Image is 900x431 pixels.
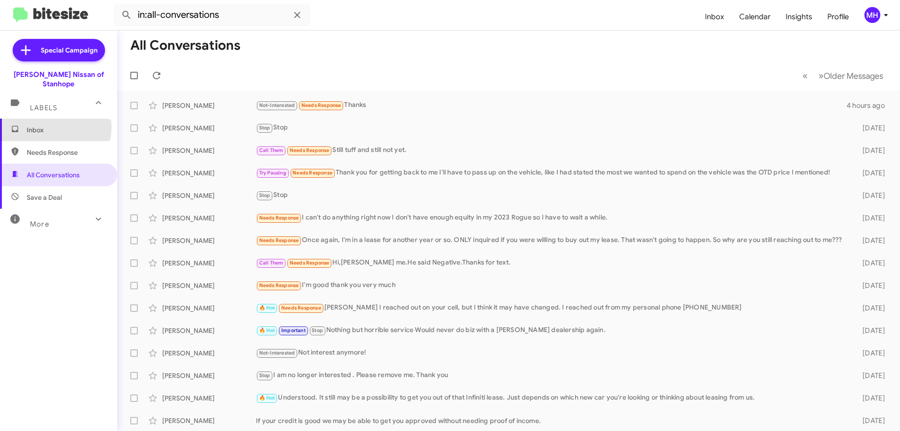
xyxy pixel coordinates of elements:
[256,167,847,178] div: Thank you for getting back to me I'll have to pass up on the vehicle, like I had stated the most ...
[818,70,824,82] span: »
[130,38,240,53] h1: All Conversations
[847,123,892,133] div: [DATE]
[847,191,892,200] div: [DATE]
[259,327,275,333] span: 🔥 Hot
[290,260,330,266] span: Needs Response
[113,4,310,26] input: Search
[13,39,105,61] a: Special Campaign
[732,3,778,30] a: Calendar
[256,370,847,381] div: I am no longer interested . Please remove me. Thank you
[802,70,808,82] span: «
[259,305,275,311] span: 🔥 Hot
[847,303,892,313] div: [DATE]
[162,303,256,313] div: [PERSON_NAME]
[259,282,299,288] span: Needs Response
[162,123,256,133] div: [PERSON_NAME]
[290,147,330,153] span: Needs Response
[256,122,847,133] div: Stop
[256,257,847,268] div: Hi,[PERSON_NAME] me.He said Negative.Thanks for text.
[256,100,847,111] div: Thanks
[162,213,256,223] div: [PERSON_NAME]
[256,145,847,156] div: Still tuff and still not yet.
[697,3,732,30] a: Inbox
[820,3,856,30] a: Profile
[312,327,323,333] span: Stop
[162,393,256,403] div: [PERSON_NAME]
[256,190,847,201] div: Stop
[847,236,892,245] div: [DATE]
[256,416,847,425] div: If your credit is good we may be able to get you approved without needing proof of income.
[41,45,97,55] span: Special Campaign
[824,71,883,81] span: Older Messages
[162,258,256,268] div: [PERSON_NAME]
[301,102,341,108] span: Needs Response
[162,146,256,155] div: [PERSON_NAME]
[856,7,890,23] button: MH
[259,350,295,356] span: Not-Interested
[259,260,284,266] span: Call Them
[162,168,256,178] div: [PERSON_NAME]
[797,66,889,85] nav: Page navigation example
[256,393,847,403] div: Understood. It still may be a possibility to get you out of that Infiniti lease. Just depends on ...
[256,280,847,291] div: I'm good thank you very much
[162,416,256,425] div: [PERSON_NAME]
[778,3,820,30] a: Insights
[162,371,256,380] div: [PERSON_NAME]
[162,326,256,335] div: [PERSON_NAME]
[259,125,270,131] span: Stop
[847,326,892,335] div: [DATE]
[259,170,286,176] span: Try Pausing
[259,395,275,401] span: 🔥 Hot
[30,220,49,228] span: More
[256,348,847,358] div: Not interest anymore!
[292,170,332,176] span: Needs Response
[259,215,299,221] span: Needs Response
[847,393,892,403] div: [DATE]
[27,170,80,180] span: All Conversations
[847,348,892,358] div: [DATE]
[256,212,847,223] div: I can't do anything right now I don't have enough equity in my 2023 Rogue so I have to wait a while.
[797,66,813,85] button: Previous
[27,125,106,135] span: Inbox
[847,146,892,155] div: [DATE]
[27,193,62,202] span: Save a Deal
[259,147,284,153] span: Call Them
[864,7,880,23] div: MH
[847,101,892,110] div: 4 hours ago
[847,168,892,178] div: [DATE]
[256,235,847,246] div: Once again, I'm in a lease for another year or so. ONLY inquired if you were willing to buy out m...
[847,416,892,425] div: [DATE]
[162,191,256,200] div: [PERSON_NAME]
[847,281,892,290] div: [DATE]
[281,327,306,333] span: Important
[27,148,106,157] span: Needs Response
[162,348,256,358] div: [PERSON_NAME]
[162,281,256,290] div: [PERSON_NAME]
[259,237,299,243] span: Needs Response
[162,236,256,245] div: [PERSON_NAME]
[259,372,270,378] span: Stop
[259,192,270,198] span: Stop
[847,258,892,268] div: [DATE]
[256,302,847,313] div: [PERSON_NAME] I reached out on your cell, but I think it may have changed. I reached out from my ...
[256,325,847,336] div: Nothing but horrible service Would never do biz with a [PERSON_NAME] dealership again.
[259,102,295,108] span: Not-Interested
[847,213,892,223] div: [DATE]
[813,66,889,85] button: Next
[162,101,256,110] div: [PERSON_NAME]
[847,371,892,380] div: [DATE]
[30,104,57,112] span: Labels
[281,305,321,311] span: Needs Response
